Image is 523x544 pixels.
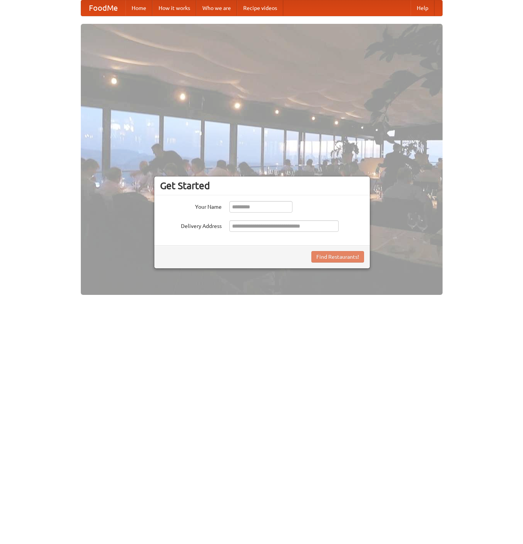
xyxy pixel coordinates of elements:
[196,0,237,16] a: Who we are
[125,0,152,16] a: Home
[311,251,364,263] button: Find Restaurants!
[160,220,222,230] label: Delivery Address
[237,0,283,16] a: Recipe videos
[81,0,125,16] a: FoodMe
[411,0,434,16] a: Help
[152,0,196,16] a: How it works
[160,180,364,191] h3: Get Started
[160,201,222,211] label: Your Name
